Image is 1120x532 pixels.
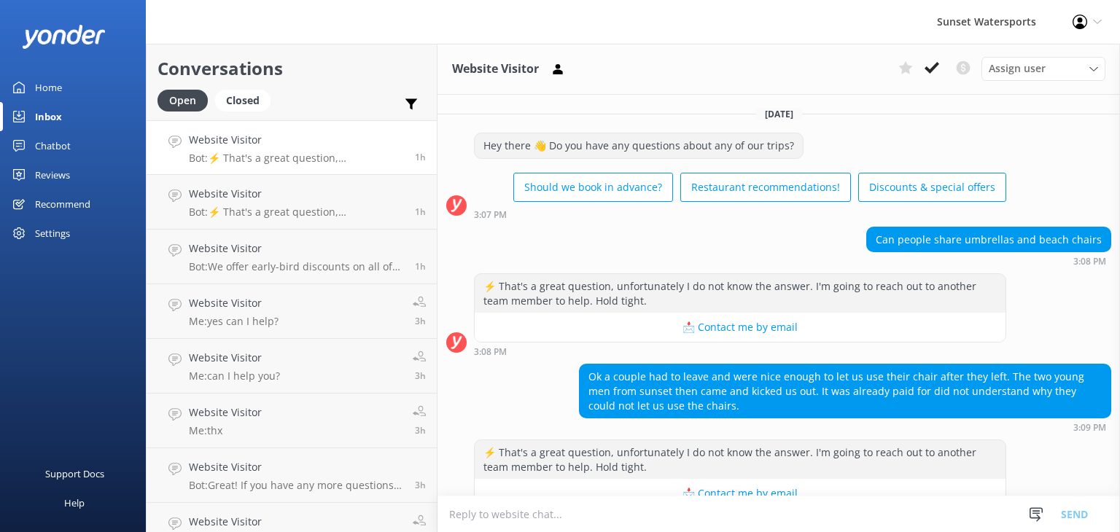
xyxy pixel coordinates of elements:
[189,240,404,257] h4: Website Visitor
[580,364,1111,418] div: Ok a couple had to leave and were nice enough to let us use their chair after they left. The two ...
[189,295,279,311] h4: Website Visitor
[680,173,851,202] button: Restaurant recommendations!
[579,422,1111,432] div: Sep 26 2025 02:09pm (UTC -05:00) America/Cancun
[147,284,437,339] a: Website VisitorMe:yes can I help?3h
[22,25,106,49] img: yonder-white-logo.png
[756,108,802,120] span: [DATE]
[35,160,70,189] div: Reviews
[35,189,90,219] div: Recommend
[415,206,426,218] span: Sep 26 2025 02:09pm (UTC -05:00) America/Cancun
[45,459,104,488] div: Support Docs
[475,133,803,158] div: Hey there 👋 Do you have any questions about any of our trips?
[189,206,404,219] p: Bot: ⚡ That's a great question, unfortunately I do not know the answer. I'm going to reach out to...
[1073,423,1106,432] strong: 3:09 PM
[415,151,426,163] span: Sep 26 2025 02:09pm (UTC -05:00) America/Cancun
[215,92,278,108] a: Closed
[189,152,404,165] p: Bot: ⚡ That's a great question, unfortunately I do not know the answer. I'm going to reach out to...
[981,57,1105,80] div: Assign User
[157,92,215,108] a: Open
[147,120,437,175] a: Website VisitorBot:⚡ That's a great question, unfortunately I do not know the answer. I'm going t...
[475,479,1006,508] button: 📩 Contact me by email
[415,424,426,437] span: Sep 26 2025 12:13pm (UTC -05:00) America/Cancun
[157,55,426,82] h2: Conversations
[147,230,437,284] a: Website VisitorBot:We offer early-bird discounts on all of our morning trips! When you book direc...
[189,404,262,420] h4: Website Visitor
[415,479,426,491] span: Sep 26 2025 11:59am (UTC -05:00) America/Cancun
[415,260,426,273] span: Sep 26 2025 02:08pm (UTC -05:00) America/Cancun
[147,448,437,503] a: Website VisitorBot:Great! If you have any more questions or need help with anything else, just le...
[189,350,280,366] h4: Website Visitor
[215,90,271,112] div: Closed
[189,514,402,530] h4: Website Visitor
[866,256,1111,266] div: Sep 26 2025 02:08pm (UTC -05:00) America/Cancun
[474,348,507,356] strong: 3:08 PM
[189,186,404,202] h4: Website Visitor
[475,440,1006,479] div: ⚡ That's a great question, unfortunately I do not know the answer. I'm going to reach out to anot...
[415,369,426,382] span: Sep 26 2025 12:30pm (UTC -05:00) America/Cancun
[475,274,1006,313] div: ⚡ That's a great question, unfortunately I do not know the answer. I'm going to reach out to anot...
[867,227,1111,252] div: Can people share umbrellas and beach chairs
[415,315,426,327] span: Sep 26 2025 12:30pm (UTC -05:00) America/Cancun
[35,219,70,248] div: Settings
[474,211,507,219] strong: 3:07 PM
[35,131,71,160] div: Chatbot
[189,260,404,273] p: Bot: We offer early-bird discounts on all of our morning trips! When you book directly with us, w...
[474,209,1006,219] div: Sep 26 2025 02:07pm (UTC -05:00) America/Cancun
[147,175,437,230] a: Website VisitorBot:⚡ That's a great question, unfortunately I do not know the answer. I'm going t...
[147,339,437,394] a: Website VisitorMe:can I help you?3h
[64,488,85,517] div: Help
[513,173,673,202] button: Should we book in advance?
[189,424,262,437] p: Me: thx
[35,73,62,102] div: Home
[858,173,1006,202] button: Discounts & special offers
[35,102,62,131] div: Inbox
[189,369,280,383] p: Me: can I help you?
[452,60,539,79] h3: Website Visitor
[1073,257,1106,266] strong: 3:08 PM
[475,313,1006,342] button: 📩 Contact me by email
[474,346,1006,356] div: Sep 26 2025 02:08pm (UTC -05:00) America/Cancun
[189,315,279,328] p: Me: yes can I help?
[189,479,404,492] p: Bot: Great! If you have any more questions or need help with anything else, just let me know. Enj...
[157,90,208,112] div: Open
[189,459,404,475] h4: Website Visitor
[189,132,404,148] h4: Website Visitor
[147,394,437,448] a: Website VisitorMe:thx3h
[989,60,1046,77] span: Assign user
